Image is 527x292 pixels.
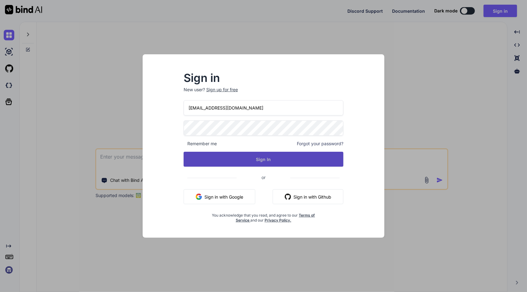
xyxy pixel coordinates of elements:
div: You acknowledge that you read, and agree to our and our [210,209,317,223]
img: google [196,194,202,200]
p: New user? [184,87,344,100]
span: or [237,170,290,185]
img: github [285,194,291,200]
a: Terms of Service [236,213,315,222]
span: Forgot your password? [297,141,343,147]
a: Privacy Policy. [265,218,291,222]
button: Sign in with Github [273,189,343,204]
input: Login or Email [184,100,344,115]
button: Sign In [184,152,344,167]
button: Sign in with Google [184,189,255,204]
div: Sign up for free [206,87,238,93]
span: Remember me [184,141,217,147]
h2: Sign in [184,73,344,83]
